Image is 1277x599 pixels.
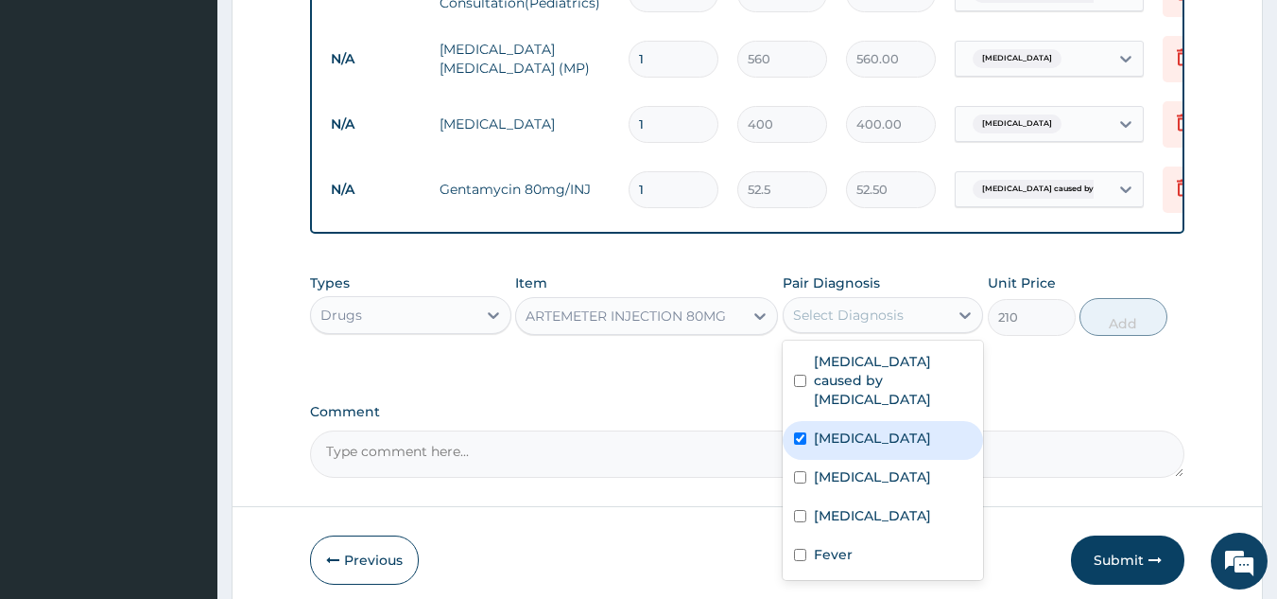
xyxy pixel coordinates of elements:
[814,352,973,409] label: [MEDICAL_DATA] caused by [MEDICAL_DATA]
[814,545,853,564] label: Fever
[814,506,931,525] label: [MEDICAL_DATA]
[321,107,430,142] td: N/A
[320,306,362,325] div: Drugs
[973,115,1061,133] span: [MEDICAL_DATA]
[321,42,430,77] td: N/A
[783,273,880,292] label: Pair Diagnosis
[310,9,355,55] div: Minimize live chat window
[310,275,350,291] label: Types
[515,273,547,292] label: Item
[1079,298,1167,336] button: Add
[793,306,904,325] div: Select Diagnosis
[310,536,419,585] button: Previous
[310,404,1185,420] label: Comment
[321,172,430,207] td: N/A
[814,467,931,486] label: [MEDICAL_DATA]
[98,106,318,131] div: Chat with us now
[526,307,726,326] div: ARTEMETER INJECTION 80MG
[110,179,261,370] span: We're online!
[973,180,1175,199] span: [MEDICAL_DATA] caused by [MEDICAL_DATA]
[9,398,360,465] textarea: Type your message and hit 'Enter'
[814,429,931,448] label: [MEDICAL_DATA]
[430,170,619,208] td: Gentamycin 80mg/INJ
[973,49,1061,68] span: [MEDICAL_DATA]
[430,30,619,87] td: [MEDICAL_DATA] [MEDICAL_DATA] (MP)
[430,105,619,143] td: [MEDICAL_DATA]
[35,95,77,142] img: d_794563401_company_1708531726252_794563401
[988,273,1056,292] label: Unit Price
[1071,536,1184,585] button: Submit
